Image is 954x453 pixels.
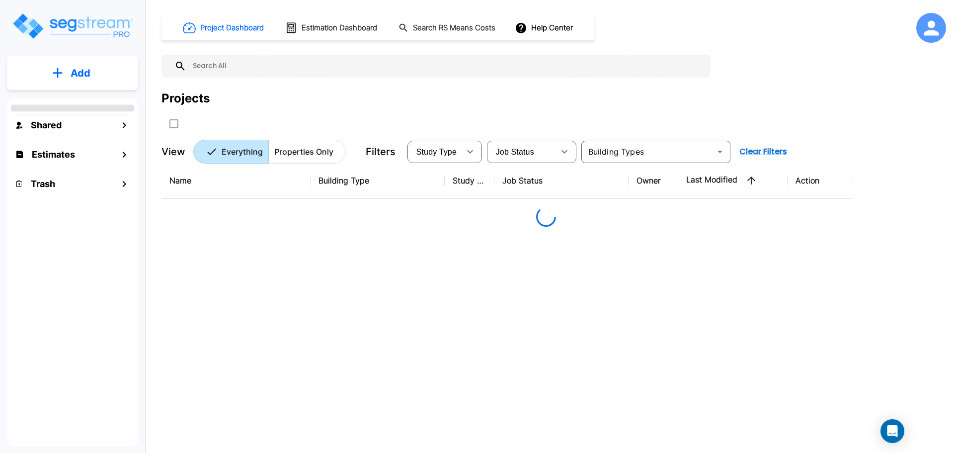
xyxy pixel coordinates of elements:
[200,22,264,34] h1: Project Dashboard
[31,118,62,132] h1: Shared
[179,17,269,39] button: Project Dashboard
[161,90,210,107] div: Projects
[489,138,555,166] div: Select
[413,22,495,34] h1: Search RS Means Costs
[32,148,75,161] h1: Estimates
[274,146,333,158] p: Properties Only
[31,177,55,190] h1: Trash
[186,55,706,78] input: Search All
[494,163,629,199] th: Job Status
[161,144,185,159] p: View
[193,140,269,164] button: Everything
[268,140,346,164] button: Properties Only
[788,163,852,199] th: Action
[409,138,460,166] div: Select
[71,66,90,81] p: Add
[222,146,263,158] p: Everything
[395,18,501,38] button: Search RS Means Costs
[164,114,184,134] button: SelectAll
[7,59,138,88] button: Add
[281,17,383,38] button: Estimation Dashboard
[880,419,904,443] div: Open Intercom Messenger
[311,163,445,199] th: Building Type
[366,144,396,159] p: Filters
[735,142,791,162] button: Clear Filters
[302,22,377,34] h1: Estimation Dashboard
[193,140,346,164] div: Platform
[161,163,311,199] th: Name
[713,145,727,159] button: Open
[445,163,494,199] th: Study Type
[416,148,457,156] span: Study Type
[678,163,788,199] th: Last Modified
[513,18,577,37] button: Help Center
[11,12,133,40] img: Logo
[629,163,678,199] th: Owner
[584,145,711,159] input: Building Types
[496,148,534,156] span: Job Status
